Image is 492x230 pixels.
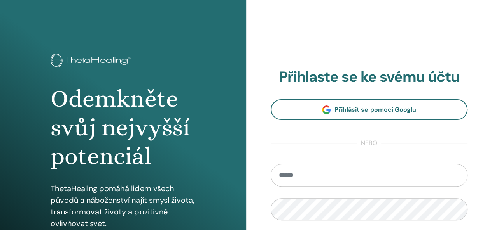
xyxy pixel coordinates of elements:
[279,67,459,86] font: Přihlaste se ke svému účtu
[51,183,194,228] font: ThetaHealing pomáhá lidem všech původů a náboženství najít smysl života, transformovat životy a p...
[334,105,416,114] font: Přihlásit se pomocí Googlu
[271,99,468,120] a: Přihlásit se pomocí Googlu
[51,85,189,170] font: Odemkněte svůj nejvyšší potenciál
[361,139,377,147] font: nebo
